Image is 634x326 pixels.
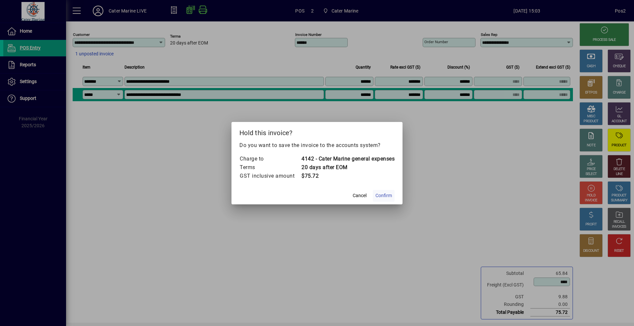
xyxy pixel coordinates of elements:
td: Terms [239,163,301,172]
td: $75.72 [301,172,395,180]
h2: Hold this invoice? [231,122,403,141]
span: Cancel [353,192,367,199]
span: Confirm [375,192,392,199]
p: Do you want to save the invoice to the accounts system? [239,141,395,149]
button: Confirm [373,190,395,202]
td: 20 days after EOM [301,163,395,172]
button: Cancel [349,190,370,202]
td: 4142 - Cater Marine general expenses [301,155,395,163]
td: GST inclusive amount [239,172,301,180]
td: Charge to [239,155,301,163]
